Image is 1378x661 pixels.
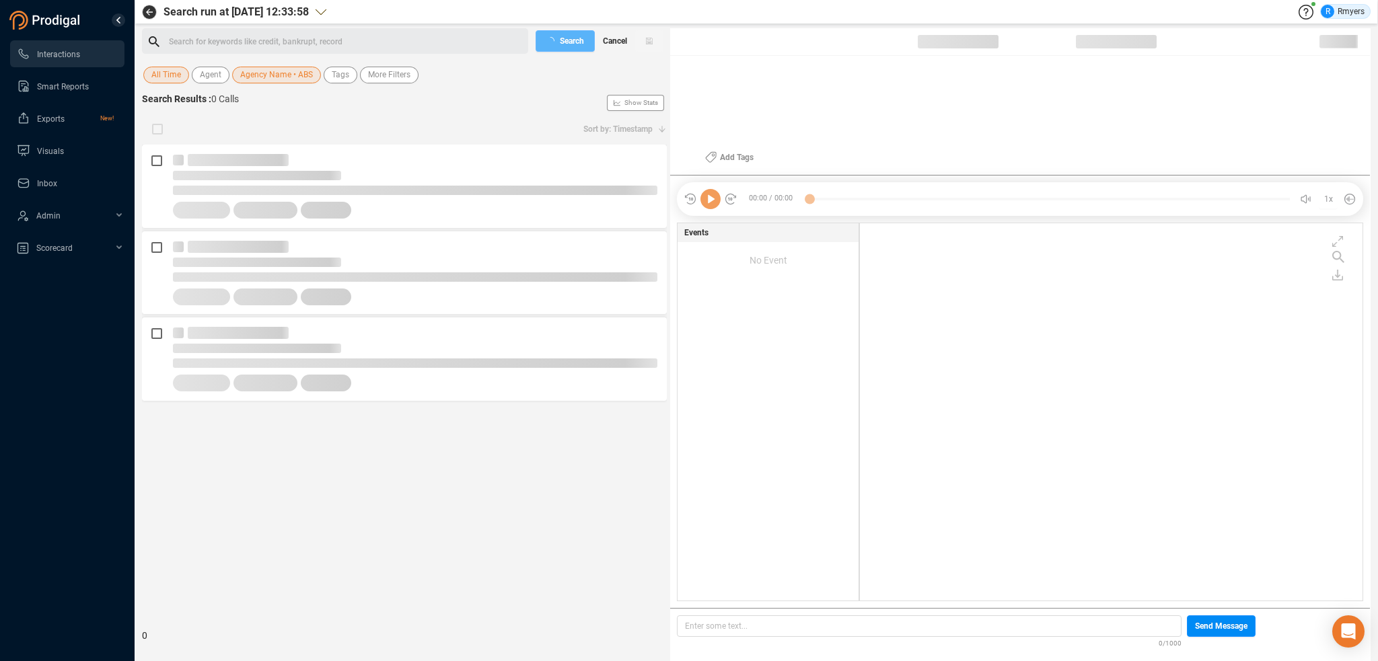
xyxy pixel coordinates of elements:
[192,67,229,83] button: Agent
[164,4,309,20] span: Search run at [DATE] 12:33:58
[17,105,114,132] a: ExportsNew!
[142,93,211,104] span: Search Results :
[17,137,114,164] a: Visuals
[1319,190,1338,208] button: 1x
[143,67,189,83] button: All Time
[575,118,667,140] button: Sort by: Timestamp
[9,11,83,30] img: prodigal-logo
[17,73,114,100] a: Smart Reports
[1321,5,1365,18] div: Rmyers
[678,242,859,278] div: No Event
[211,93,239,104] span: 0 Calls
[603,30,627,52] span: Cancel
[332,67,349,83] span: Tags
[232,67,321,83] button: Agency Name • ABS
[1159,637,1182,648] span: 0/1000
[17,40,114,67] a: Interactions
[10,105,124,132] li: Exports
[595,30,635,52] button: Cancel
[37,147,64,156] span: Visuals
[360,67,419,83] button: More Filters
[10,137,124,164] li: Visuals
[607,95,664,111] button: Show Stats
[240,67,313,83] span: Agency Name • ABS
[10,40,124,67] li: Interactions
[151,67,181,83] span: All Time
[624,22,658,184] span: Show Stats
[142,92,667,661] div: 0
[684,227,709,239] span: Events
[697,147,762,168] button: Add Tags
[37,50,80,59] span: Interactions
[1187,615,1256,637] button: Send Message
[37,114,65,124] span: Exports
[10,169,124,196] li: Inbox
[100,105,114,132] span: New!
[737,189,809,209] span: 00:00 / 00:00
[324,67,357,83] button: Tags
[368,67,410,83] span: More Filters
[37,82,89,91] span: Smart Reports
[1324,188,1333,210] span: 1x
[10,73,124,100] li: Smart Reports
[36,243,73,253] span: Scorecard
[1195,615,1247,637] span: Send Message
[200,67,221,83] span: Agent
[37,179,57,188] span: Inbox
[867,227,1363,600] div: grid
[36,211,61,221] span: Admin
[720,147,754,168] span: Add Tags
[1332,615,1365,648] div: Open Intercom Messenger
[1326,5,1330,18] span: R
[17,169,114,196] a: Inbox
